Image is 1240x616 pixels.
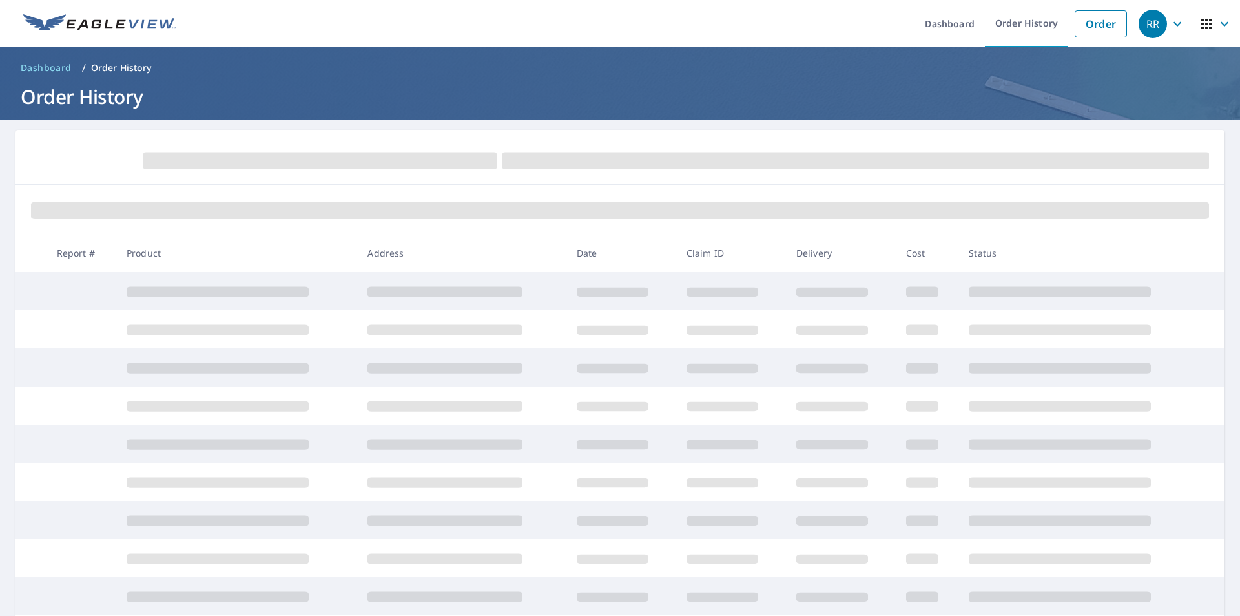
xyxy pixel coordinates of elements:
th: Product [116,234,357,272]
th: Claim ID [676,234,786,272]
a: Dashboard [15,58,77,78]
div: RR [1139,10,1167,38]
th: Address [357,234,566,272]
th: Status [958,234,1200,272]
th: Delivery [786,234,896,272]
p: Order History [91,61,152,74]
a: Order [1075,10,1127,37]
img: EV Logo [23,14,176,34]
th: Date [566,234,676,272]
span: Dashboard [21,61,72,74]
th: Report # [46,234,116,272]
nav: breadcrumb [15,58,1224,78]
h1: Order History [15,83,1224,110]
th: Cost [896,234,959,272]
li: / [82,60,86,76]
